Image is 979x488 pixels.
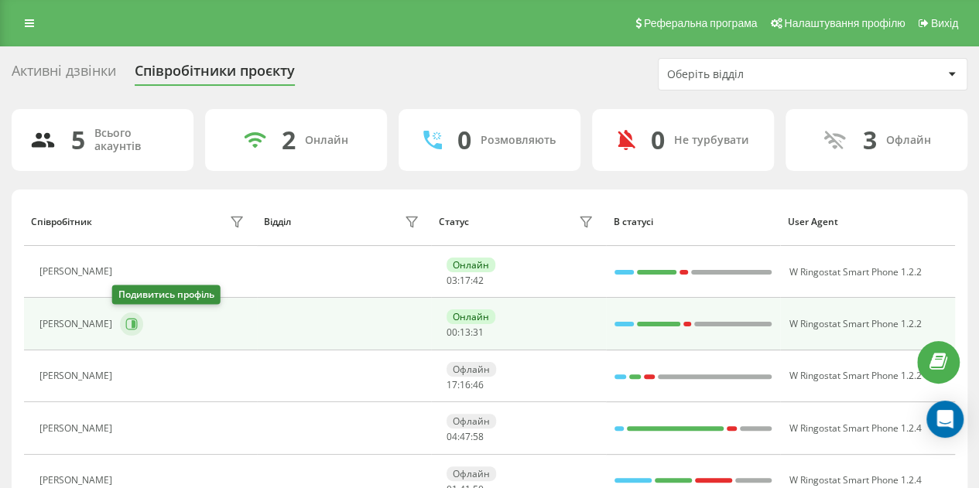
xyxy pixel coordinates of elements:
span: Вихід [931,17,958,29]
div: Офлайн [447,414,496,428]
span: Реферальна програма [644,17,758,29]
div: 0 [651,125,665,155]
div: Офлайн [886,134,931,147]
span: 42 [473,274,484,287]
div: Оберіть відділ [667,68,852,81]
div: Open Intercom Messenger [926,401,964,438]
span: W Ringostat Smart Phone 1.2.4 [789,473,921,486]
span: 58 [473,430,484,443]
div: 3 [863,125,877,155]
div: Розмовляють [481,134,556,147]
div: Онлайн [305,134,348,147]
span: 04 [447,430,457,443]
span: W Ringostat Smart Phone 1.2.4 [789,421,921,435]
span: 47 [460,430,471,443]
div: В статусі [613,217,773,227]
div: Співробітник [31,217,92,227]
div: Всього акаунтів [94,127,175,153]
span: 31 [473,326,484,339]
div: 0 [457,125,471,155]
div: Подивитись профіль [112,285,221,305]
span: 16 [460,378,471,391]
span: 13 [460,326,471,339]
div: : : [447,432,484,442]
div: Онлайн [447,258,495,272]
div: [PERSON_NAME] [39,370,116,381]
div: Офлайн [447,466,496,481]
div: [PERSON_NAME] [39,266,116,277]
span: 03 [447,274,457,287]
div: Онлайн [447,309,495,324]
div: : : [447,327,484,338]
div: Активні дзвінки [12,63,116,87]
div: Відділ [264,217,291,227]
div: [PERSON_NAME] [39,319,116,329]
div: 2 [282,125,296,155]
span: W Ringostat Smart Phone 1.2.2 [789,265,921,278]
span: 46 [473,378,484,391]
span: 17 [460,274,471,287]
span: W Ringostat Smart Phone 1.2.2 [789,369,921,382]
span: Налаштування профілю [784,17,905,29]
span: W Ringostat Smart Phone 1.2.2 [789,317,921,330]
div: [PERSON_NAME] [39,423,116,434]
span: 17 [447,378,457,391]
div: User Agent [788,217,948,227]
div: Співробітники проєкту [135,63,295,87]
div: : : [447,275,484,286]
div: Не турбувати [674,134,749,147]
div: [PERSON_NAME] [39,475,116,486]
div: Статус [439,217,469,227]
div: Офлайн [447,362,496,377]
div: : : [447,380,484,391]
div: 5 [71,125,85,155]
span: 00 [447,326,457,339]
